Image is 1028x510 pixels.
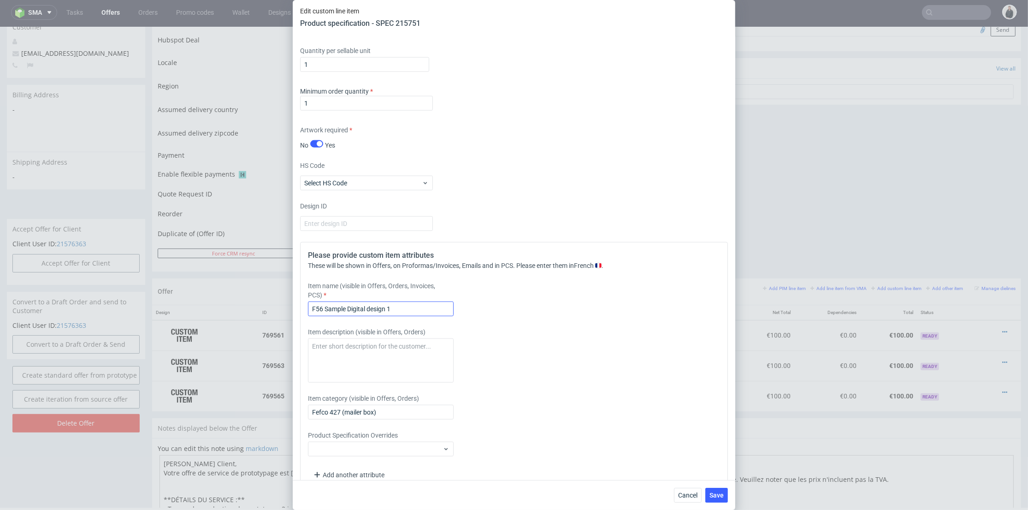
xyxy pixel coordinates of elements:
[246,417,278,426] a: markdown
[921,336,939,343] span: Ready
[12,78,140,87] span: -
[681,323,738,354] td: €100.00
[332,200,566,213] input: Only numbers
[643,323,681,354] td: 1
[7,192,145,212] div: Accept Offer for Client
[738,278,794,293] th: Net Total
[860,354,917,384] td: €100.00
[158,50,324,73] td: Region
[308,251,434,260] span: Please provide custom item attributes
[300,57,429,72] input: 1
[12,294,140,303] p: Client User ID:
[304,179,347,187] label: Select HS Code
[601,36,618,46] span: Tasks
[308,431,454,440] label: Product Specification Overrides
[12,339,140,357] a: Create standard offer from prototype
[7,125,145,145] div: Shipping Address
[810,259,867,264] small: Add line item from VMA
[681,354,738,384] td: €100.00
[12,387,140,405] input: Delete Offer
[316,330,454,339] span: Service de prototypage - F56 Sample Digital design 1
[12,308,140,326] input: Convert to a Draft Order & Send
[263,365,285,373] strong: 769565
[300,46,433,55] label: Quantity per sellable unit
[161,357,207,380] img: ico-item-custom-a8f9c3db6a5631ce2f509e228e8b95abde266dc4376634de7b166047de09ff05.png
[158,5,324,26] td: Hubspot Deal
[643,278,681,293] th: Quant.
[316,359,638,378] div: Custom • Custom
[263,335,285,342] strong: 769563
[738,323,794,354] td: €100.00
[316,299,454,308] span: Service de prototypage - F56 Sample Digital design 1
[794,278,860,293] th: Dependencies
[239,144,246,151] img: Hokodo
[705,488,728,503] button: Save
[12,227,140,245] button: Accept Offer for Client
[158,221,310,231] button: Force CRM resync
[674,488,702,503] button: Cancel
[794,293,860,323] td: €0.00
[794,354,860,384] td: €0.00
[300,142,308,149] label: No
[158,120,324,141] td: Payment
[681,293,738,323] td: €100.00
[152,391,1021,411] div: Notes displayed below the Offer
[709,492,724,498] span: Save
[455,361,489,368] span: SPEC- 215752
[300,161,433,170] label: HS Code
[308,302,454,316] input: Enter custom name for the Item
[158,181,324,199] td: Reorder
[921,305,939,313] span: Ready
[860,278,917,293] th: Total
[57,212,86,221] a: 21576363
[871,259,922,264] small: Add custom line item
[308,261,720,270] div: These will be shown in Offers, on Proformas/Invoices, Emails and in PCS. Please enter them in Fre...
[926,259,963,264] small: Add other item
[152,278,259,293] th: Design
[7,58,145,78] div: Billing Address
[300,7,420,15] span: Edit custom line item
[158,159,324,181] td: Quote Request ID
[455,301,489,308] span: SPEC- 215750
[158,26,324,50] td: Locale
[308,394,454,403] label: Item category (visible in Offers, Orders)
[763,259,806,264] small: Add PIM line item
[917,278,967,293] th: Status
[300,125,433,135] label: Artwork required
[158,261,173,268] span: Offer
[325,142,335,149] label: Yes
[738,293,794,323] td: €100.00
[158,97,324,120] td: Assumed delivery zipcode
[316,360,454,369] span: Service de prototypage - F56 Sample Digital design 1
[12,363,140,381] a: Create iteration from source offer
[738,354,794,384] td: €100.00
[300,202,433,211] label: Design ID
[300,18,420,29] header: Product specification - SPEC 215751
[603,57,1014,72] input: Type to create new task
[12,212,140,221] p: Client User ID:
[57,294,86,302] a: 21576363
[259,278,313,293] th: ID
[161,327,207,350] img: ico-item-custom-a8f9c3db6a5631ce2f509e228e8b95abde266dc4376634de7b166047de09ff05.png
[643,354,681,384] td: 1
[161,297,207,320] img: ico-item-custom-a8f9c3db6a5631ce2f509e228e8b95abde266dc4376634de7b166047de09ff05.png
[300,216,433,231] input: Enter design ID
[12,22,129,30] span: [EMAIL_ADDRESS][DOMAIN_NAME]
[860,323,917,354] td: €100.00
[312,278,642,293] th: Name
[308,405,454,420] input: Enter custom name for the Item
[681,278,738,293] th: Unit Price
[12,145,140,154] span: -
[860,293,917,323] td: €100.00
[158,141,324,159] td: Enable flexible payments
[7,265,145,294] div: Convert to a Draft Order and send to Customer
[263,304,285,312] strong: 769561
[316,329,638,348] div: Custom • Custom
[300,96,433,111] input: Enter minimum order quantity
[643,293,681,323] td: 1
[158,73,324,97] td: Assumed delivery country
[308,281,454,300] label: Item name (visible in Offers, Orders, Invoices, PCS)
[308,327,454,337] label: Item description (visible in Offers, Orders)
[678,492,697,498] span: Cancel
[316,299,638,318] div: Custom • Custom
